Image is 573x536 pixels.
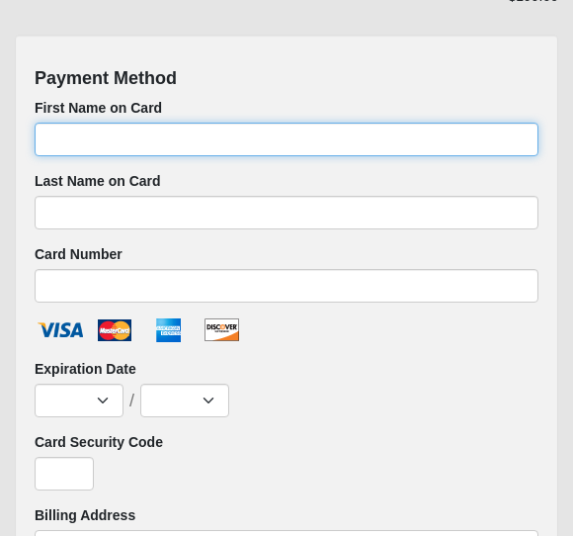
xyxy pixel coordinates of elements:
span: / [129,393,134,410]
h4: Payment Method [35,69,538,91]
label: Expiration Date [35,360,136,380]
label: First Name on Card [35,99,162,119]
label: Last Name on Card [35,172,161,192]
label: Card Security Code [35,433,163,453]
label: Card Number [35,245,123,265]
label: Billing Address [35,506,135,526]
